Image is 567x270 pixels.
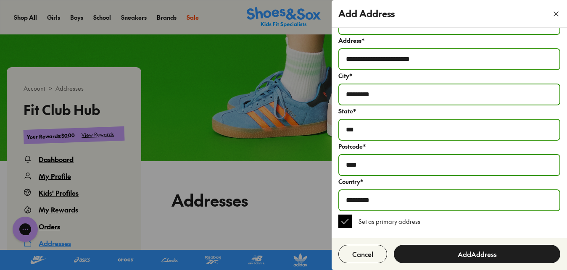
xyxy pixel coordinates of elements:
h4: Add Address [338,7,395,21]
button: AddAddress [394,245,560,263]
label: Address * [338,36,364,45]
button: Cancel [338,245,387,263]
div: Set as primary address [359,217,420,226]
button: Open gorgias live chat [4,3,29,28]
label: Postcode * [338,142,366,150]
label: State * [338,107,356,115]
label: City * [338,71,352,80]
label: Country * [338,177,363,186]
